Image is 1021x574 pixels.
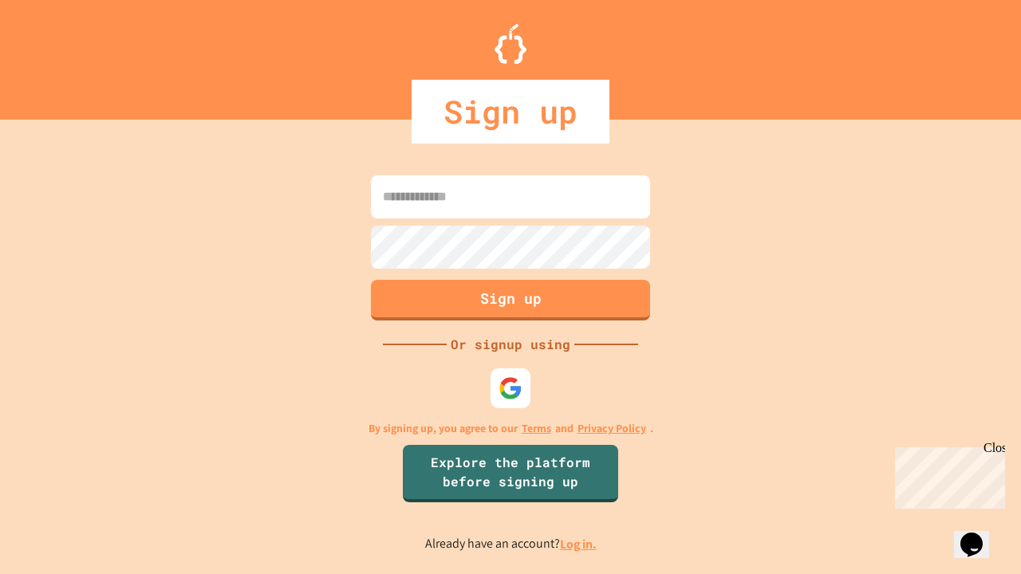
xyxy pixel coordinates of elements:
[522,420,551,437] a: Terms
[447,335,574,354] div: Or signup using
[560,536,597,552] a: Log in.
[412,80,609,143] div: Sign up
[369,420,653,437] p: By signing up, you agree to our and .
[425,534,597,554] p: Already have an account?
[889,441,1005,509] iframe: chat widget
[495,24,526,64] img: Logo.svg
[578,420,646,437] a: Privacy Policy
[371,280,650,320] button: Sign up
[954,510,1005,558] iframe: chat widget
[403,445,618,502] a: Explore the platform before signing up
[499,376,522,400] img: google-icon.svg
[6,6,110,101] div: Chat with us now!Close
